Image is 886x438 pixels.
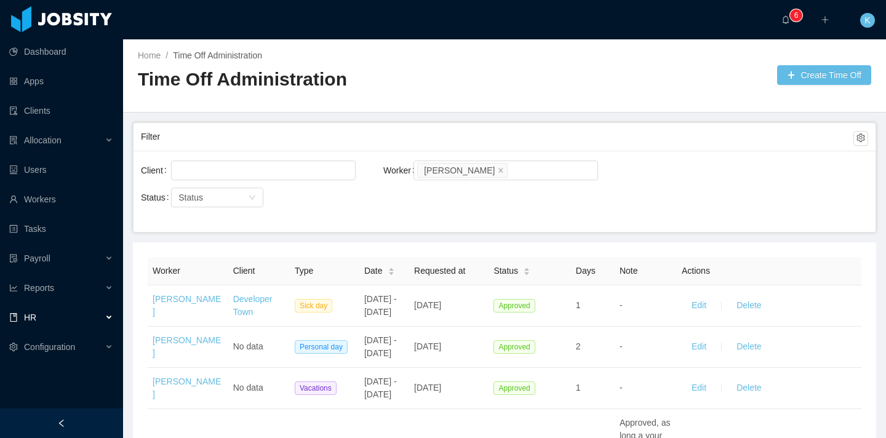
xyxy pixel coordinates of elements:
button: Edit [682,337,716,357]
span: Client [233,266,255,276]
button: icon: plusCreate Time Off [777,65,871,85]
a: icon: robotUsers [9,157,113,182]
span: Payroll [24,253,50,263]
a: Time Off Administration [173,50,262,60]
span: Actions [682,266,710,276]
div: Sort [523,266,530,274]
i: icon: bell [781,15,790,24]
span: Date [364,265,383,277]
i: icon: file-protect [9,254,18,263]
span: Type [295,266,313,276]
i: icon: caret-up [388,266,394,269]
label: Client [141,165,172,175]
span: HR [24,313,36,322]
i: icon: line-chart [9,284,18,292]
span: [DATE] - [DATE] [364,335,397,358]
span: 2 [576,341,581,351]
div: Filter [141,125,853,148]
span: [DATE] [414,383,441,392]
span: Sick day [295,299,332,313]
input: Worker [510,163,517,178]
span: Note [620,266,638,276]
span: Worker [153,266,180,276]
div: Sort [388,266,395,274]
a: icon: pie-chartDashboard [9,39,113,64]
button: Delete [727,378,771,398]
span: - [620,300,623,310]
i: icon: caret-down [388,271,394,274]
span: Approved [493,381,535,395]
i: icon: caret-down [524,271,530,274]
button: Edit [682,296,716,316]
span: Configuration [24,342,75,352]
a: icon: userWorkers [9,187,113,212]
i: icon: down [249,194,256,202]
span: No data [233,383,263,392]
span: 1 [576,383,581,392]
i: icon: setting [9,343,18,351]
span: No data [233,341,263,351]
span: / [166,50,168,60]
span: Personal day [295,340,348,354]
span: [DATE] [414,300,441,310]
a: icon: auditClients [9,98,113,123]
div: [PERSON_NAME] [424,164,495,177]
button: Delete [727,296,771,316]
a: [PERSON_NAME] [153,376,221,399]
span: [DATE] - [DATE] [364,376,397,399]
p: 6 [794,9,799,22]
i: icon: solution [9,136,18,145]
i: icon: plus [821,15,829,24]
span: Allocation [24,135,62,145]
i: icon: book [9,313,18,322]
h2: Time Off Administration [138,67,505,92]
span: Days [576,266,596,276]
a: icon: appstoreApps [9,69,113,94]
button: Edit [682,378,716,398]
i: icon: close [498,167,504,174]
a: [PERSON_NAME] [153,294,221,317]
span: Requested at [414,266,465,276]
span: Status [178,193,203,202]
input: Client [175,163,182,178]
button: Delete [727,337,771,357]
span: [DATE] [414,341,441,351]
a: icon: profileTasks [9,217,113,241]
span: K [864,13,870,28]
button: icon: setting [853,131,868,146]
span: Vacations [295,381,337,395]
span: Reports [24,283,54,293]
label: Status [141,193,174,202]
span: - [620,341,623,351]
i: icon: caret-up [524,266,530,269]
span: - [620,383,623,392]
span: Status [493,265,518,277]
span: Approved [493,299,535,313]
a: Developer Town [233,294,273,317]
sup: 6 [790,9,802,22]
span: 1 [576,300,581,310]
a: [PERSON_NAME] [153,335,221,358]
a: Home [138,50,161,60]
span: [DATE] - [DATE] [364,294,397,317]
label: Worker [383,165,420,175]
span: Approved [493,340,535,354]
li: Pedro Pinheiro [417,163,508,178]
